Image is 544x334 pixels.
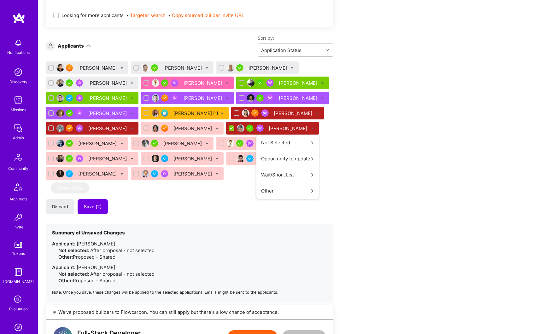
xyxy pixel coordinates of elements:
[256,124,264,132] img: Been on Mission
[66,140,73,147] img: A.Teamer in Residence
[78,140,118,147] div: [PERSON_NAME]
[12,37,25,49] img: bell
[66,155,73,162] img: A.Teamer in Residence
[151,140,158,147] img: A.Teamer in Residence
[261,109,269,117] img: Been on Mission
[321,97,324,100] i: Bulk Status Update
[9,306,28,312] div: Evaluation
[161,109,168,117] img: Evaluation Call Pending
[131,127,133,130] i: Bulk Status Update
[321,82,324,85] i: Bulk Status Update
[12,321,25,334] img: Admin Search
[58,247,327,254] div: After proposal - not selected
[258,35,333,41] label: Sort by:
[226,97,229,100] i: Bulk Status Update
[310,173,314,177] i: icon ArrowRight
[236,140,243,147] img: A.Teamer in Residence
[173,125,213,132] div: [PERSON_NAME]
[58,43,84,49] div: Applicants
[56,124,64,132] img: User Avatar
[246,140,254,147] img: Been on Mission
[247,94,254,102] img: User Avatar
[131,97,133,100] i: Bulk Status Update
[88,95,128,101] div: [PERSON_NAME]
[58,254,73,260] strong: Other:
[310,157,314,161] i: icon ArrowRight
[66,170,73,177] img: Vetted A.Teamer
[12,122,25,135] img: admin teamwork
[249,65,288,71] div: [PERSON_NAME]
[66,94,73,102] img: Vetted A.Teamer
[52,204,68,210] span: Discard
[3,278,34,285] div: [DOMAIN_NAME]
[151,64,158,72] img: A.Teamer in Residence
[48,43,53,48] i: icon Applicant
[46,305,333,320] div: We've proposed builders to Flowcarbon. You can still apply but there's a low chance of acceptance.
[163,140,203,147] div: [PERSON_NAME]
[56,109,64,117] img: User Avatar
[261,47,301,54] div: Application Status
[46,199,74,214] button: Discard
[58,278,73,284] strong: Other:
[246,155,254,162] img: Vetted A.Teamer
[58,271,327,277] div: After proposal - not selected
[130,12,166,19] button: Targeter search
[216,173,219,176] i: Bulk Status Update
[66,64,73,72] img: Exceptional A.Teamer
[152,109,159,117] img: User Avatar
[184,80,223,86] div: [PERSON_NAME]
[56,94,64,102] img: User Avatar
[310,189,314,193] i: icon ArrowRight
[56,79,64,87] img: User Avatar
[76,94,83,102] img: Been on Mission
[9,196,27,202] div: Architects
[236,64,243,72] img: A.Teamer in Residence
[131,158,133,160] i: Bulk Status Update
[14,224,23,230] div: Invite
[256,135,319,151] button: Not Selected
[126,12,166,19] span: •
[12,66,25,78] img: discovery
[279,95,319,101] div: [PERSON_NAME]
[311,127,314,130] i: Bulk Status Update
[291,67,294,70] i: Bulk Status Update
[161,170,168,177] img: Been on Mission
[131,112,133,115] i: Bulk Status Update
[11,181,26,196] img: Architects
[226,82,229,85] i: Bulk Status Update
[52,290,278,295] small: Note: Once you save, these changes will be applied to the selected applications. Emails might be ...
[76,79,83,87] img: Been on Mission
[152,124,159,132] img: User Avatar
[12,294,24,306] i: icon SelectionTeam
[251,109,259,117] img: Exceptional A.Teamer
[12,250,25,257] div: Tokens
[326,49,329,52] i: icon Chevron
[206,67,208,70] i: Bulk Status Update
[8,165,28,172] div: Community
[246,124,254,132] img: A.Teamer in Residence
[88,125,128,132] div: [PERSON_NAME]
[221,112,224,115] i: Bulk Status Update
[151,170,158,177] img: Vetted A.Teamer
[279,80,319,86] div: [PERSON_NAME]
[120,142,123,145] i: Bulk Status Update
[13,135,24,141] div: Admin
[120,173,123,176] i: Bulk Status Update
[152,155,159,162] img: User Avatar
[66,109,73,117] img: A.Teamer in Residence
[56,170,64,177] img: User Avatar
[78,170,118,177] div: [PERSON_NAME]
[15,242,22,248] img: tokens
[171,79,178,87] img: Been on Mission
[256,151,319,167] button: Opportunity to update
[88,80,128,86] div: [PERSON_NAME]
[52,264,327,284] li: [PERSON_NAME]
[161,155,168,162] img: Vetted A.Teamer
[11,107,26,113] div: Missions
[256,167,319,183] button: Wait/Short List
[9,78,27,85] div: Discovery
[56,155,64,162] img: User Avatar
[12,266,25,278] img: guide book
[52,240,327,260] li: [PERSON_NAME]
[206,142,208,145] i: Bulk Status Update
